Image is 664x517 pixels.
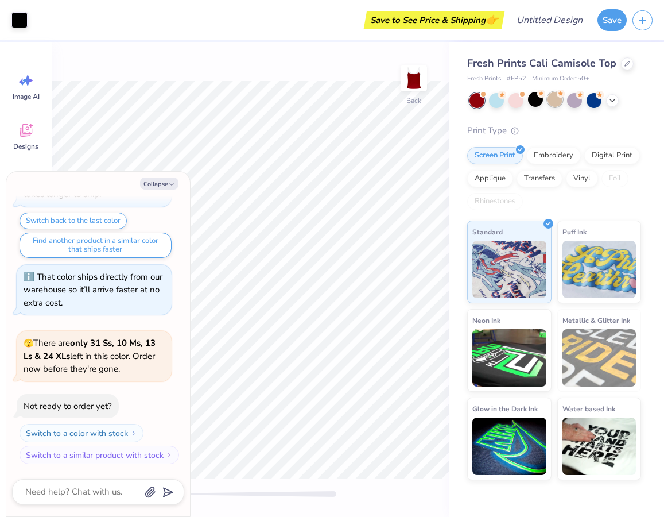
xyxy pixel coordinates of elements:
[467,74,501,84] span: Fresh Prints
[486,13,498,26] span: 👉
[166,452,173,458] img: Switch to a similar product with stock
[20,424,143,442] button: Switch to a color with stock
[402,67,425,90] img: Back
[472,241,546,298] img: Standard
[601,170,628,187] div: Foil
[517,170,562,187] div: Transfers
[472,314,500,326] span: Neon Ink
[562,329,636,387] img: Metallic & Glitter Ink
[24,271,162,308] div: That color ships directly from our warehouse so it’ll arrive faster at no extra cost.
[526,147,581,164] div: Embroidery
[562,418,636,475] img: Water based Ink
[467,147,523,164] div: Screen Print
[467,193,523,210] div: Rhinestones
[562,226,587,238] span: Puff Ink
[406,95,421,106] div: Back
[24,338,33,349] span: 🫣
[467,56,616,70] span: Fresh Prints Cali Camisole Top
[584,147,640,164] div: Digital Print
[472,403,538,415] span: Glow in the Dark Ink
[507,9,592,32] input: Untitled Design
[20,446,179,464] button: Switch to a similar product with stock
[597,9,627,31] button: Save
[562,314,630,326] span: Metallic & Glitter Ink
[140,178,178,190] button: Collapse
[13,92,40,101] span: Image AI
[507,74,526,84] span: # FP52
[367,11,502,29] div: Save to See Price & Shipping
[20,233,172,258] button: Find another product in a similar color that ships faster
[472,329,546,387] img: Neon Ink
[13,142,38,151] span: Designs
[467,170,513,187] div: Applique
[20,213,127,229] button: Switch back to the last color
[562,241,636,298] img: Puff Ink
[24,337,156,362] strong: only 31 Ss, 10 Ms, 13 Ls & 24 XLs
[24,400,112,412] div: Not ready to order yet?
[566,170,598,187] div: Vinyl
[562,403,615,415] span: Water based Ink
[130,430,137,437] img: Switch to a color with stock
[472,418,546,475] img: Glow in the Dark Ink
[472,226,503,238] span: Standard
[532,74,589,84] span: Minimum Order: 50 +
[24,337,156,375] span: There are left in this color. Order now before they're gone.
[467,124,641,137] div: Print Type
